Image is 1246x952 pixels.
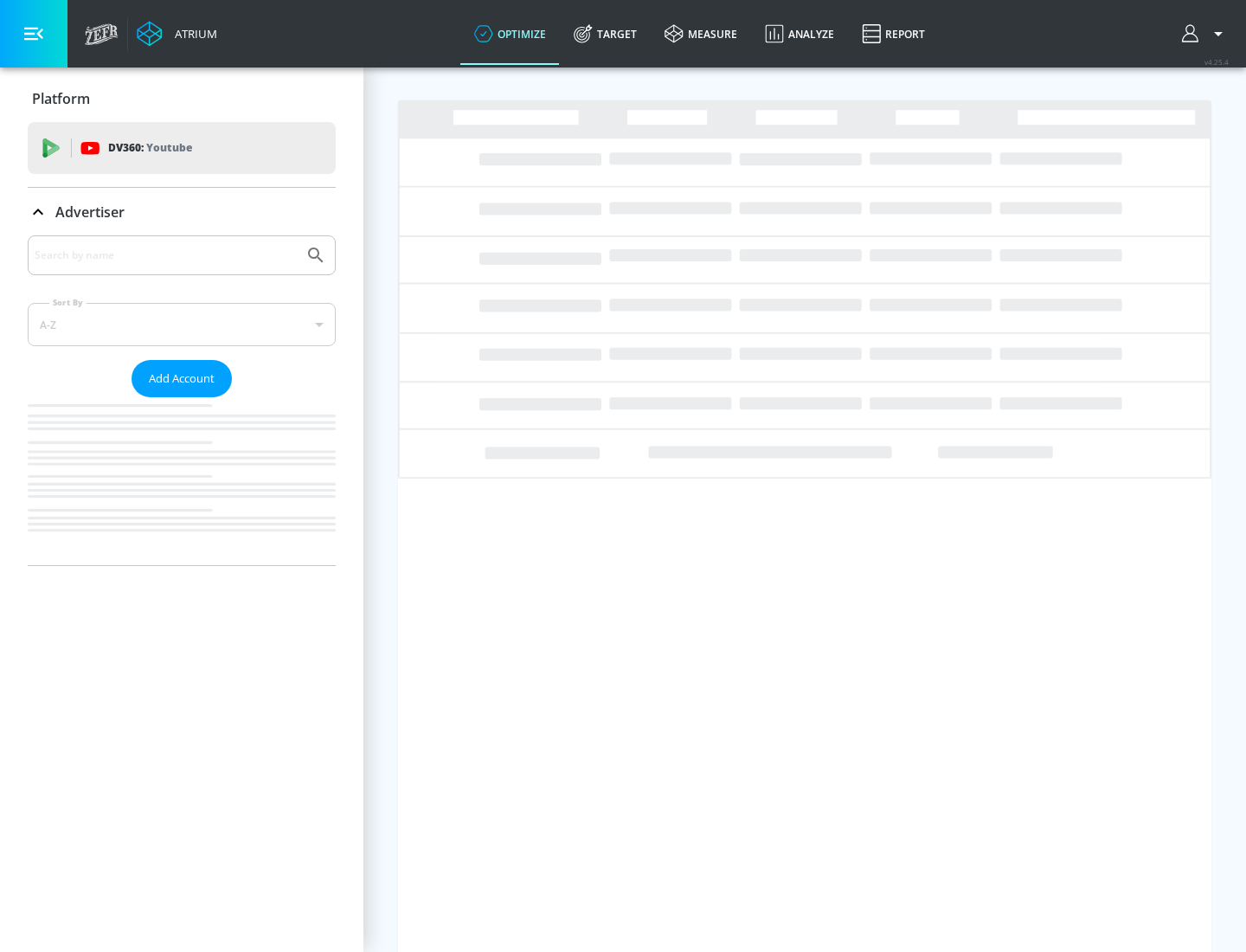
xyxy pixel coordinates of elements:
a: Target [560,3,651,65]
div: Advertiser [28,235,336,565]
button: Add Account [132,360,232,397]
p: Advertiser [55,203,125,222]
p: Youtube [146,138,192,157]
a: Report [848,3,939,65]
label: Sort By [49,297,87,308]
div: A-Z [28,303,336,346]
div: Advertiser [28,188,336,236]
nav: list of Advertiser [28,397,336,565]
span: v 4.25.4 [1204,57,1229,67]
a: Atrium [137,21,217,47]
div: DV360: Youtube [28,122,336,174]
a: Analyze [751,3,848,65]
p: DV360: [108,138,192,158]
span: Add Account [149,369,215,389]
div: Atrium [168,26,217,42]
input: Search by name [35,244,297,267]
div: Platform [28,74,336,123]
a: optimize [460,3,560,65]
p: Platform [32,89,90,108]
a: measure [651,3,751,65]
